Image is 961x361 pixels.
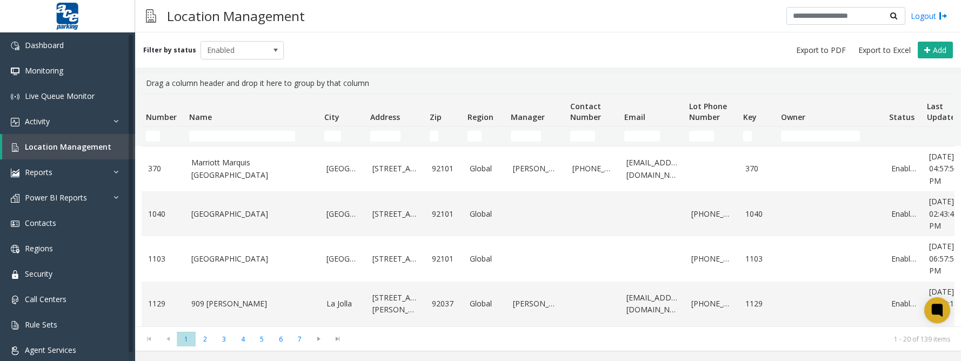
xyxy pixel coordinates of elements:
a: 1103 [745,253,770,265]
td: Contact Number Filter [566,126,620,146]
a: 1040 [148,208,178,220]
div: Data table [135,93,961,326]
td: Zip Filter [425,126,463,146]
input: Name Filter [189,131,295,142]
td: Owner Filter [777,126,885,146]
a: La Jolla [326,298,359,310]
span: Go to the last page [328,331,347,346]
a: 909 [PERSON_NAME] [191,298,313,310]
img: 'icon' [11,42,19,50]
img: 'icon' [11,270,19,279]
a: [STREET_ADDRESS] [372,253,419,265]
button: Export to Excel [854,43,915,58]
span: Manager [511,112,545,122]
td: Number Filter [142,126,185,146]
a: [PHONE_NUMBER] [572,163,613,175]
input: Zip Filter [430,131,438,142]
a: [PHONE_NUMBER] [691,298,732,310]
span: Go to the last page [330,335,345,343]
span: Security [25,269,52,279]
a: [PERSON_NAME] [513,163,559,175]
span: Page 2 [196,332,215,346]
input: Owner Filter [781,131,860,142]
a: Global [470,163,500,175]
span: Dashboard [25,40,64,50]
img: 'icon' [11,92,19,101]
span: Number [146,112,177,122]
input: Region Filter [468,131,482,142]
a: [EMAIL_ADDRESS][DOMAIN_NAME] [626,157,678,181]
span: Owner [781,112,805,122]
span: Export to Excel [858,45,911,56]
span: Lot Phone Number [689,101,727,122]
a: [PHONE_NUMBER] [691,253,732,265]
input: Contact Number Filter [570,131,595,142]
span: Monitoring [25,65,63,76]
span: Export to PDF [796,45,846,56]
td: Status Filter [885,126,923,146]
a: [PHONE_NUMBER] [691,208,732,220]
span: Page 4 [233,332,252,346]
span: [DATE] 02:43:46 PM [929,196,958,231]
a: Global [470,253,500,265]
td: Address Filter [366,126,425,146]
a: Enabled [891,163,916,175]
a: Enabled [891,208,916,220]
span: [DATE] 05:32:18 PM [929,286,958,321]
span: Address [370,112,400,122]
a: Global [470,298,500,310]
a: [STREET_ADDRESS][PERSON_NAME] [372,292,419,316]
div: Drag a column header and drop it here to group by that column [142,73,955,93]
span: Last Update [927,101,955,122]
input: Lot Phone Number Filter [689,131,714,142]
a: Enabled [891,253,916,265]
img: 'icon' [11,219,19,228]
td: Lot Phone Number Filter [685,126,739,146]
input: City Filter [324,131,341,142]
span: Enabled [201,42,267,59]
span: Page 1 [177,332,196,346]
a: [STREET_ADDRESS] [372,163,419,175]
img: 'icon' [11,194,19,203]
span: Go to the next page [309,331,328,346]
a: 92101 [432,208,457,220]
img: 'icon' [11,118,19,126]
a: 92101 [432,163,457,175]
img: 'icon' [11,245,19,253]
span: [DATE] 06:57:57 PM [929,241,958,276]
span: Page 3 [215,332,233,346]
span: Power BI Reports [25,192,87,203]
a: [GEOGRAPHIC_DATA] [191,253,313,265]
span: Contact Number [570,101,601,122]
span: Reports [25,167,52,177]
img: 'icon' [11,296,19,304]
img: 'icon' [11,346,19,355]
td: Manager Filter [506,126,566,146]
input: Key Filter [743,131,752,142]
a: Global [470,208,500,220]
input: Address Filter [370,131,401,142]
img: 'icon' [11,169,19,177]
a: [STREET_ADDRESS] [372,208,419,220]
span: Activity [25,116,50,126]
span: Live Queue Monitor [25,91,95,101]
label: Filter by status [143,45,196,55]
button: Add [918,42,953,59]
a: [GEOGRAPHIC_DATA] [191,208,313,220]
img: logout [939,10,947,22]
a: 370 [745,163,770,175]
a: 92037 [432,298,457,310]
span: Go to the next page [311,335,326,343]
span: Regions [25,243,53,253]
a: 1103 [148,253,178,265]
button: Export to PDF [792,43,850,58]
td: Name Filter [185,126,320,146]
span: Add [933,45,946,55]
img: 'icon' [11,321,19,330]
span: Rule Sets [25,319,57,330]
a: 92101 [432,253,457,265]
span: Location Management [25,142,111,152]
input: Manager Filter [511,131,541,142]
a: [PERSON_NAME] [513,298,559,310]
a: [GEOGRAPHIC_DATA] [326,163,359,175]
